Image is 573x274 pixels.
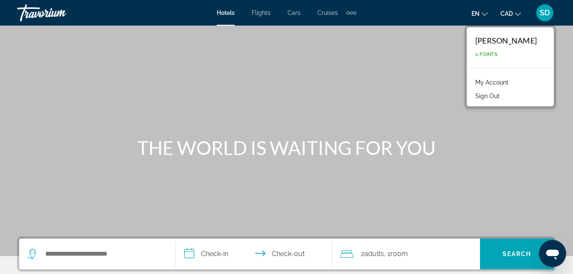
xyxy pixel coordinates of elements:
[332,239,480,269] button: Travelers: 2 adults, 0 children
[127,137,447,159] h1: THE WORLD IS WAITING FOR YOU
[390,250,408,258] span: Room
[503,251,532,257] span: Search
[384,248,408,260] span: , 1
[364,250,384,258] span: Adults
[500,7,521,20] button: Change currency
[217,9,235,16] a: Hotels
[44,248,163,260] input: Search hotel destination
[534,4,556,22] button: User Menu
[19,239,554,269] div: Search widget
[475,52,497,57] span: 0 Points
[317,9,338,16] a: Cruises
[471,7,488,20] button: Change language
[176,239,332,269] button: Select check in and out date
[17,2,102,24] a: Travorium
[252,9,271,16] a: Flights
[539,240,566,267] iframe: Button to launch messaging window
[480,239,554,269] button: Search
[361,248,384,260] span: 2
[471,10,480,17] span: en
[500,10,513,17] span: CAD
[471,90,504,102] button: Sign Out
[475,36,537,45] div: [PERSON_NAME]
[471,77,513,88] a: My Account
[346,6,356,20] button: Extra navigation items
[540,9,550,17] span: SD
[288,9,300,16] a: Cars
